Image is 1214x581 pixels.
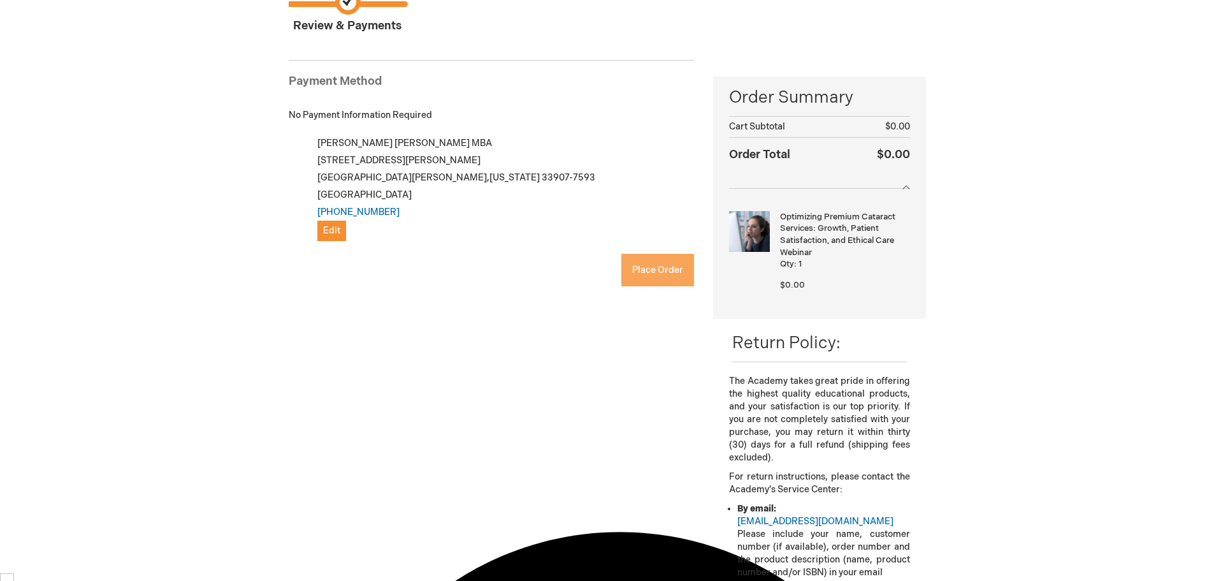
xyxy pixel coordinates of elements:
strong: Optimizing Premium Cataract Services: Growth, Patient Satisfaction, and Ethical Care Webinar [780,211,906,258]
span: $0.00 [885,121,910,132]
span: Order Summary [729,86,909,116]
span: Place Order [632,265,683,276]
span: No Payment Information Required [289,110,432,121]
button: Place Order [621,254,694,286]
button: Edit [317,221,346,241]
img: Optimizing Premium Cataract Services: Growth, Patient Satisfaction, and Ethical Care Webinar [729,211,770,252]
span: Qty [780,259,794,269]
strong: By email: [737,503,776,514]
strong: Order Total [729,145,790,163]
span: Return Policy: [732,334,841,353]
a: [EMAIL_ADDRESS][DOMAIN_NAME] [737,516,893,527]
a: [PHONE_NUMBER] [317,207,400,217]
span: $0.00 [780,280,805,290]
p: The Academy takes great pride in offering the highest quality educational products, and your sati... [729,375,909,464]
th: Cart Subtotal [729,117,849,138]
span: 1 [798,259,802,269]
li: Please include your name, customer number (if available), order number and the product descriptio... [737,503,909,579]
div: Payment Method [289,73,695,96]
p: For return instructions, please contact the Academy’s Service Center: [729,471,909,496]
span: Edit [323,225,340,236]
iframe: reCAPTCHA [289,268,482,318]
span: $0.00 [877,148,910,161]
span: [US_STATE] [489,172,540,183]
div: [PERSON_NAME] [PERSON_NAME] MBA [STREET_ADDRESS][PERSON_NAME] [GEOGRAPHIC_DATA][PERSON_NAME] , 33... [303,135,695,241]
